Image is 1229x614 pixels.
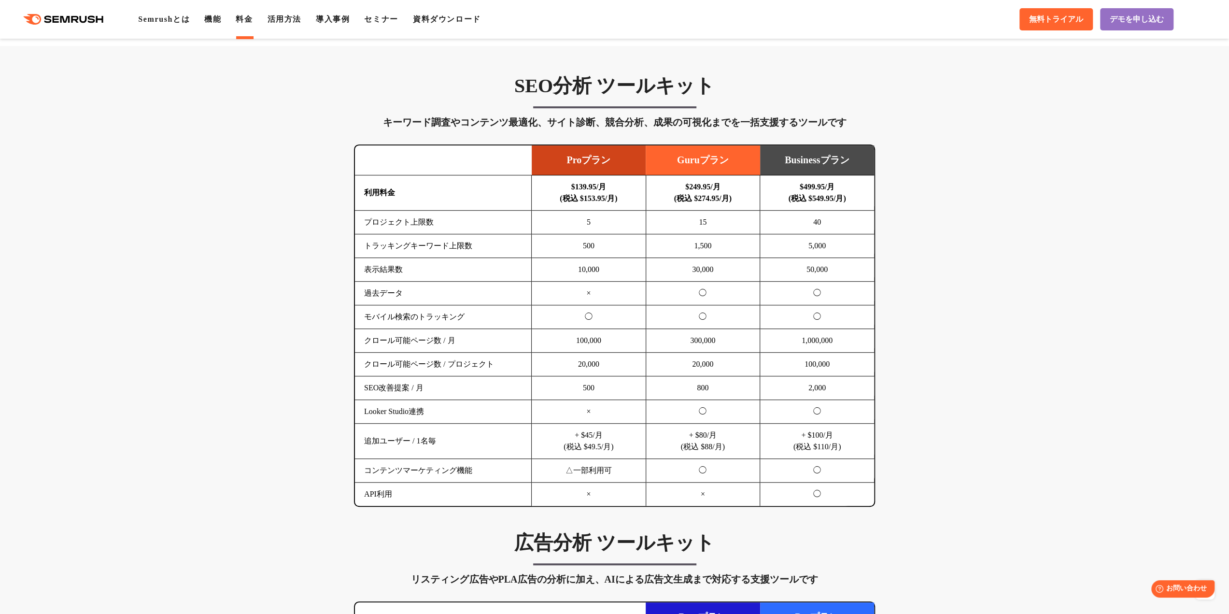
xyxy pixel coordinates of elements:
[674,183,732,202] b: $249.95/月 (税込 $274.95/月)
[760,329,875,353] td: 1,000,000
[760,145,875,175] td: Businessプラン
[646,282,760,305] td: ◯
[354,531,875,555] h3: 広告分析 ツールキット
[532,353,646,376] td: 20,000
[646,234,760,258] td: 1,500
[532,211,646,234] td: 5
[355,234,532,258] td: トラッキングキーワード上限数
[355,353,532,376] td: クロール可能ページ数 / プロジェクト
[355,459,532,483] td: コンテンツマーケティング機能
[355,376,532,400] td: SEO改善提案 / 月
[268,15,301,23] a: 活用方法
[532,305,646,329] td: ◯
[760,376,875,400] td: 2,000
[355,211,532,234] td: プロジェクト上限数
[138,15,190,23] a: Semrushとは
[1029,14,1083,25] span: 無料トライアル
[355,424,532,459] td: 追加ユーザー / 1名毎
[1143,576,1218,603] iframe: Help widget launcher
[1100,8,1173,30] a: デモを申し込む
[1110,14,1164,25] span: デモを申し込む
[646,211,760,234] td: 15
[355,400,532,424] td: Looker Studio連携
[646,459,760,483] td: ◯
[646,424,760,459] td: + $80/月 (税込 $88/月)
[532,376,646,400] td: 500
[316,15,350,23] a: 導入事例
[364,15,398,23] a: セミナー
[646,145,760,175] td: Guruプラン
[532,258,646,282] td: 10,000
[646,353,760,376] td: 20,000
[532,483,646,506] td: ×
[646,483,760,506] td: ×
[532,282,646,305] td: ×
[760,282,875,305] td: ◯
[354,114,875,130] div: キーワード調査やコンテンツ最適化、サイト診断、競合分析、成果の可視化までを一括支援するツールです
[532,329,646,353] td: 100,000
[532,424,646,459] td: + $45/月 (税込 $49.5/月)
[788,183,846,202] b: $499.95/月 (税込 $549.95/月)
[413,15,481,23] a: 資料ダウンロード
[646,376,760,400] td: 800
[532,234,646,258] td: 500
[760,353,875,376] td: 100,000
[532,145,646,175] td: Proプラン
[355,483,532,506] td: API利用
[355,329,532,353] td: クロール可能ページ数 / 月
[364,188,395,197] b: 利用料金
[560,183,617,202] b: $139.95/月 (税込 $153.95/月)
[760,305,875,329] td: ◯
[760,483,875,506] td: ◯
[236,15,253,23] a: 料金
[354,74,875,98] h3: SEO分析 ツールキット
[760,424,875,459] td: + $100/月 (税込 $110/月)
[354,571,875,587] div: リスティング広告やPLA広告の分析に加え、AIによる広告文生成まで対応する支援ツールです
[760,234,875,258] td: 5,000
[760,400,875,424] td: ◯
[646,400,760,424] td: ◯
[355,305,532,329] td: モバイル検索のトラッキング
[355,258,532,282] td: 表示結果数
[355,282,532,305] td: 過去データ
[204,15,221,23] a: 機能
[760,258,875,282] td: 50,000
[532,400,646,424] td: ×
[646,305,760,329] td: ◯
[1019,8,1093,30] a: 無料トライアル
[646,329,760,353] td: 300,000
[760,459,875,483] td: ◯
[532,459,646,483] td: △一部利用可
[760,211,875,234] td: 40
[646,258,760,282] td: 30,000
